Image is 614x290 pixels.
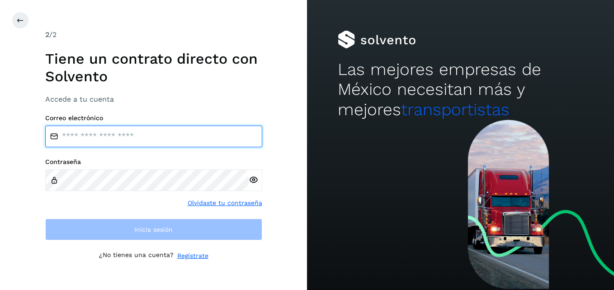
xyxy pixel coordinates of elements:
button: Inicia sesión [45,219,262,240]
h2: Las mejores empresas de México necesitan más y mejores [338,60,583,120]
h3: Accede a tu cuenta [45,95,262,103]
a: Regístrate [177,251,208,261]
span: Inicia sesión [134,226,173,233]
span: 2 [45,30,49,39]
a: Olvidaste tu contraseña [188,198,262,208]
div: /2 [45,29,262,40]
p: ¿No tienes una cuenta? [99,251,174,261]
label: Contraseña [45,158,262,166]
label: Correo electrónico [45,114,262,122]
h1: Tiene un contrato directo con Solvento [45,50,262,85]
span: transportistas [401,100,510,119]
